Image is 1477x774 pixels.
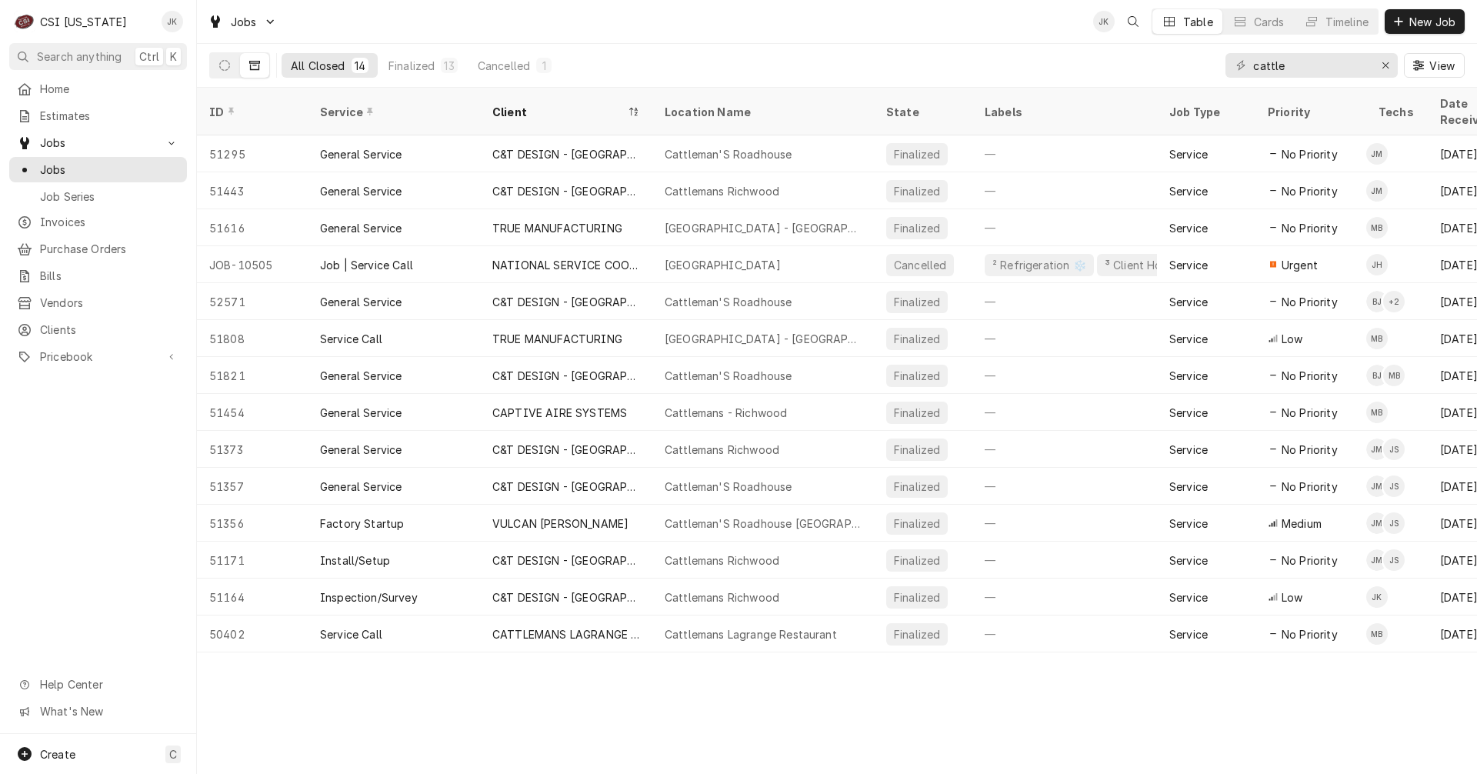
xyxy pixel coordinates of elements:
div: C&T DESIGN - [GEOGRAPHIC_DATA] [492,294,640,310]
div: — [972,357,1157,394]
div: All Closed [291,58,345,74]
div: Finalized [892,589,942,606]
div: — [972,135,1157,172]
div: Service Call [320,626,382,642]
div: CATTLEMANS LAGRANGE RESTAURANT [492,626,640,642]
div: C&T DESIGN - [GEOGRAPHIC_DATA] [492,589,640,606]
div: Bryant Jolley's Avatar [1366,291,1388,312]
div: 51357 [197,468,308,505]
div: General Service [320,405,402,421]
div: MB [1366,623,1388,645]
div: — [972,542,1157,579]
div: 51295 [197,135,308,172]
div: TRUE MANUFACTURING [492,331,622,347]
div: BJ [1366,365,1388,386]
span: No Priority [1282,220,1338,236]
span: Estimates [40,108,179,124]
div: — [972,209,1157,246]
div: — [972,468,1157,505]
div: + 2 [1383,291,1405,312]
a: Job Series [9,184,187,209]
div: Service [1169,220,1208,236]
div: Cattleman'S Roadhouse [GEOGRAPHIC_DATA] [665,515,862,532]
div: Cattleman'S Roadhouse [665,479,792,495]
div: Service [1169,626,1208,642]
div: Matt Brewington's Avatar [1366,623,1388,645]
div: Bryant Jolley's Avatar [1366,365,1388,386]
div: ³ Client Hold ⛔️ [1103,257,1190,273]
div: Service [1169,589,1208,606]
a: Clients [9,317,187,342]
div: CSI Kentucky's Avatar [14,11,35,32]
a: Home [9,76,187,102]
div: General Service [320,368,402,384]
div: 51808 [197,320,308,357]
div: [GEOGRAPHIC_DATA] [665,257,781,273]
div: Finalized [388,58,435,74]
div: Service [1169,294,1208,310]
span: No Priority [1282,183,1338,199]
div: Cattlemans Richwood [665,183,779,199]
a: Bills [9,263,187,289]
div: Service [1169,368,1208,384]
div: Jeff Kuehl's Avatar [1093,11,1115,32]
div: State [886,104,960,120]
div: Priority [1268,104,1351,120]
div: — [972,505,1157,542]
div: Service [1169,442,1208,458]
div: MB [1366,328,1388,349]
div: C [14,11,35,32]
div: Service [1169,515,1208,532]
div: JS [1383,512,1405,534]
span: New Job [1406,14,1459,30]
span: K [170,48,177,65]
div: Jay Maiden's Avatar [1366,180,1388,202]
div: Finalized [892,368,942,384]
div: Cattlemans - Richwood [665,405,787,421]
div: Jesus Salas's Avatar [1383,512,1405,534]
div: Jesus Salas's Avatar [1383,475,1405,497]
span: Help Center [40,676,178,692]
span: Invoices [40,214,179,230]
div: Jeff Kuehl's Avatar [1366,586,1388,608]
div: Cattlemans Richwood [665,442,779,458]
button: Open search [1121,9,1145,34]
div: Jay Maiden's Avatar [1366,512,1388,534]
div: General Service [320,294,402,310]
span: Low [1282,589,1302,606]
div: 14 [355,58,365,74]
div: 13 [444,58,454,74]
div: Service [1169,331,1208,347]
div: General Service [320,442,402,458]
div: Cattlemans Richwood [665,552,779,569]
div: TRUE MANUFACTURING [492,220,622,236]
a: Go to Pricebook [9,344,187,369]
span: Clients [40,322,179,338]
div: 51356 [197,505,308,542]
span: No Priority [1282,146,1338,162]
div: C&T DESIGN - [GEOGRAPHIC_DATA] [492,442,640,458]
div: Finalized [892,479,942,495]
div: Client [492,104,625,120]
div: Service [1169,479,1208,495]
button: View [1404,53,1465,78]
div: JK [1366,586,1388,608]
div: Matt Brewington's Avatar [1366,217,1388,239]
div: Service [1169,552,1208,569]
div: Service [1169,257,1208,273]
div: — [972,172,1157,209]
div: C&T DESIGN - [GEOGRAPHIC_DATA] [492,368,640,384]
div: General Service [320,220,402,236]
div: Finalized [892,146,942,162]
div: General Service [320,479,402,495]
div: Matt Brewington's Avatar [1366,328,1388,349]
div: C&T DESIGN - [GEOGRAPHIC_DATA] [492,552,640,569]
div: — [972,283,1157,320]
div: Cancelled [478,58,530,74]
button: New Job [1385,9,1465,34]
div: C&T DESIGN - [GEOGRAPHIC_DATA] [492,146,640,162]
a: Invoices [9,209,187,235]
div: C&T DESIGN - [GEOGRAPHIC_DATA] [492,183,640,199]
span: Jobs [40,135,156,151]
span: Purchase Orders [40,241,179,257]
